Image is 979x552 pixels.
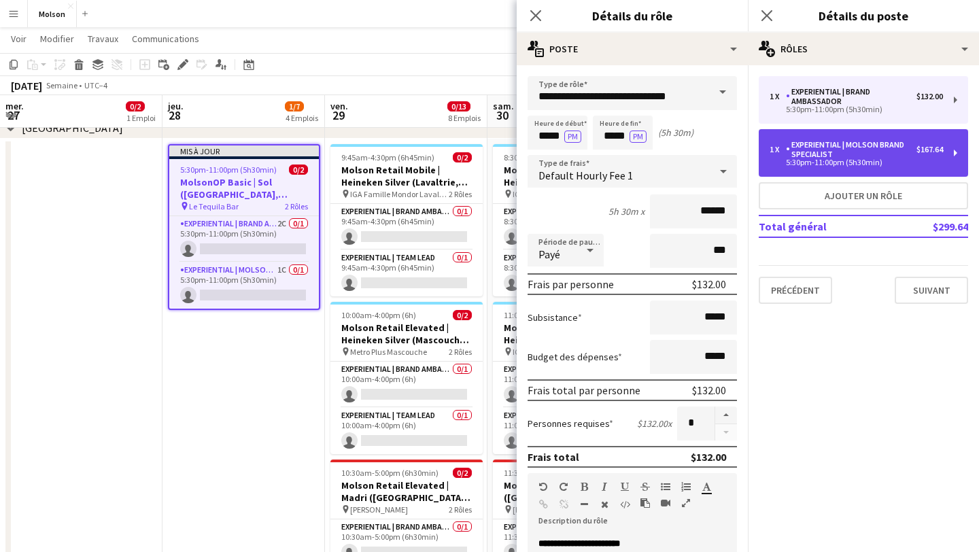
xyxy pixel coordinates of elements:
span: IGA Dollard-Des-Ormeaux [513,347,604,357]
div: 8 Emplois [448,113,481,123]
h3: Molson Retail Mobile | Heineken Silver (DDO, [GEOGRAPHIC_DATA]) [493,322,645,346]
span: 2 Rôles [449,189,472,199]
span: Le Tequila Bar [189,201,239,211]
button: PM [564,131,581,143]
div: 5h 30m x [608,205,645,218]
a: Modifier [35,30,80,48]
div: 5:30pm-11:00pm (5h30min) [770,106,943,113]
label: Subsistance [528,311,582,324]
app-card-role: Experiential | Brand Ambassador0/110:00am-4:00pm (6h) [330,362,483,408]
a: Voir [5,30,32,48]
div: Rôles [748,33,979,65]
button: Rétablir [559,481,568,492]
span: 8:30am-5:00pm (8h30min) [504,152,597,162]
button: Insérer la vidéo [661,498,670,508]
app-job-card: 8:30am-5:00pm (8h30min)0/2Molson Retail Elevated | Heineken Silver ([GEOGRAPHIC_DATA], [GEOGRAPHI... [493,144,645,296]
div: (5h 30m) [658,126,693,139]
h3: MolsonOP Basic | Sol ([GEOGRAPHIC_DATA], [GEOGRAPHIC_DATA]) [169,176,319,201]
span: 11:30am-5:45pm (6h15min) [504,468,601,478]
span: Payé [538,247,560,261]
app-card-role: Experiential | Team Lead0/18:30am-5:00pm (8h30min) [493,250,645,296]
a: Travaux [82,30,124,48]
app-card-role: Experiential | Brand Ambassador0/18:30am-5:00pm (8h30min) [493,204,645,250]
span: [PERSON_NAME] Notre-Dame [GEOGRAPHIC_DATA] [513,504,611,515]
span: Default Hourly Fee 1 [538,169,633,182]
h3: Molson Retail Elevated | Heineken Silver ([GEOGRAPHIC_DATA], [GEOGRAPHIC_DATA]) [493,164,645,188]
app-card-role: Experiential | Brand Ambassador2C0/15:30pm-11:00pm (5h30min) [169,216,319,262]
span: IGA extra Famille Baril [513,189,589,199]
button: Code HTML [620,499,630,510]
app-job-card: 10:00am-4:00pm (6h)0/2Molson Retail Elevated | Heineken Silver (Mascouche, [GEOGRAPHIC_DATA]) Met... [330,302,483,454]
span: jeu. [168,100,184,112]
a: Communications [126,30,205,48]
button: Ajouter un rôle [759,182,968,209]
h3: Détails du rôle [517,7,748,24]
h3: Molson Retail Elevated | Madri ([GEOGRAPHIC_DATA], [GEOGRAPHIC_DATA]) [330,479,483,504]
div: Mis à jour [169,145,319,156]
button: Annuler [538,481,548,492]
div: $132.00 [916,92,943,101]
button: Liste à puces [661,481,670,492]
span: 0/2 [453,152,472,162]
span: Modifier [40,33,74,45]
span: 29 [328,107,348,123]
button: Coller comme texte brut [640,498,650,508]
span: 11:00am-6:00pm (7h) [504,310,579,320]
button: Italique [600,481,609,492]
span: Metro Plus Mascouche [350,347,427,357]
div: 1 Emploi [126,113,156,123]
button: PM [630,131,647,143]
button: Couleur du texte [702,481,711,492]
span: 0/2 [126,101,145,111]
span: 1/7 [285,101,304,111]
div: Frais par personne [528,277,614,291]
span: ven. [330,100,348,112]
button: Ligne horizontale [579,499,589,510]
div: 1 x [770,92,786,101]
span: Communications [132,33,199,45]
td: Total général [759,215,895,237]
div: $132.00 x [637,417,672,430]
span: 27 [3,107,24,123]
app-job-card: Mis à jour5:30pm-11:00pm (5h30min)0/2MolsonOP Basic | Sol ([GEOGRAPHIC_DATA], [GEOGRAPHIC_DATA]) ... [168,144,320,310]
app-card-role: Experiential | Molson Brand Specialist1C0/15:30pm-11:00pm (5h30min) [169,262,319,309]
div: $132.00 [691,450,726,464]
app-card-role: Experiential | Brand Ambassador0/111:00am-6:00pm (7h) [493,362,645,408]
button: Liste numérotée [681,481,691,492]
span: 2 Rôles [449,347,472,357]
button: Augmenter [715,407,737,424]
h3: Molson Retail Mobile | Heineken Silver (Lavaltrie, [GEOGRAPHIC_DATA]) [330,164,483,188]
div: Experiential | Molson Brand Specialist [786,140,916,159]
app-job-card: 11:00am-6:00pm (7h)0/2Molson Retail Mobile | Heineken Silver (DDO, [GEOGRAPHIC_DATA]) IGA Dollard... [493,302,645,454]
div: 4 Emplois [286,113,318,123]
app-card-role: Experiential | Brand Ambassador0/19:45am-4:30pm (6h45min) [330,204,483,250]
span: 10:00am-4:00pm (6h) [341,310,416,320]
span: 0/2 [453,468,472,478]
span: 0/13 [447,101,470,111]
div: 1 x [770,145,786,154]
button: Gras [579,481,589,492]
button: Précédent [759,277,832,304]
button: Suivant [895,277,968,304]
div: Experiential | Brand Ambassador [786,87,916,106]
label: Personnes requises [528,417,613,430]
button: Plein écran [681,498,691,508]
div: Frais total par personne [528,383,640,397]
button: Barrer [640,481,650,492]
label: Budget des dépenses [528,351,622,363]
span: [PERSON_NAME] [350,504,408,515]
td: $299.64 [895,215,968,237]
span: sam. [493,100,514,112]
app-card-role: Experiential | Team Lead0/110:00am-4:00pm (6h) [330,408,483,454]
h3: Détails du poste [748,7,979,24]
span: 2 Rôles [449,504,472,515]
button: Molson [28,1,77,27]
span: 0/2 [289,165,308,175]
span: Voir [11,33,27,45]
h3: Molson Retail Mobile | Madri ([GEOGRAPHIC_DATA], [GEOGRAPHIC_DATA]) [493,479,645,504]
span: 0/2 [453,310,472,320]
span: 2 Rôles [285,201,308,211]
